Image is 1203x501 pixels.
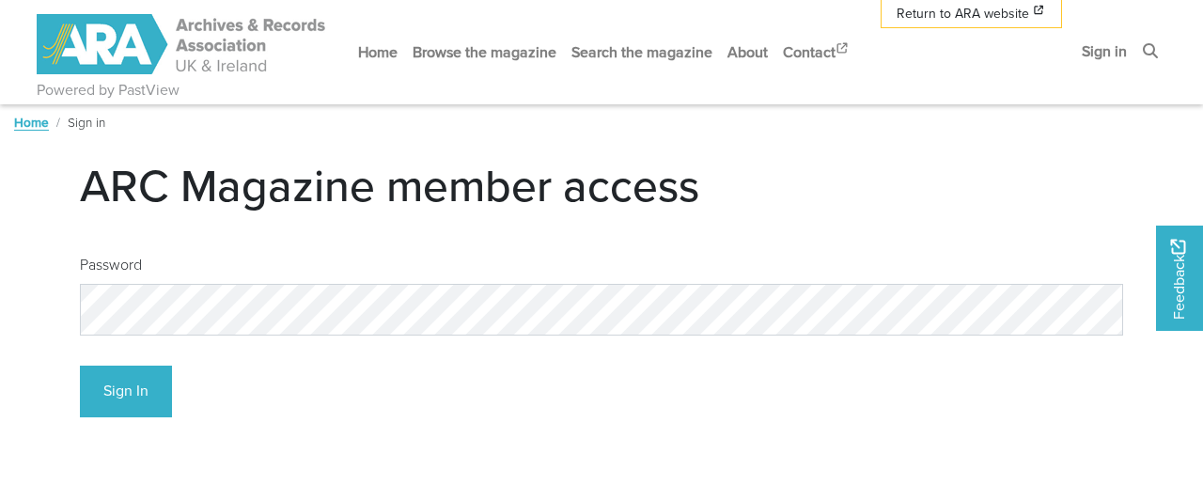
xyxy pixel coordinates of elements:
span: Sign in [68,113,105,132]
a: Sign in [1074,26,1134,76]
span: Feedback [1167,239,1190,319]
button: Sign In [80,366,172,417]
a: Contact [775,27,858,77]
label: Password [80,254,142,276]
a: Home [351,27,405,77]
a: About [720,27,775,77]
img: ARA - ARC Magazine | Powered by PastView [37,14,328,74]
a: ARA - ARC Magazine | Powered by PastView logo [37,4,328,86]
a: Home [14,113,49,132]
a: Search the magazine [564,27,720,77]
span: Return to ARA website [897,4,1029,23]
a: Browse the magazine [405,27,564,77]
a: Would you like to provide feedback? [1156,226,1203,331]
a: Powered by PastView [37,79,180,102]
h1: ARC Magazine member access [80,158,1123,212]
